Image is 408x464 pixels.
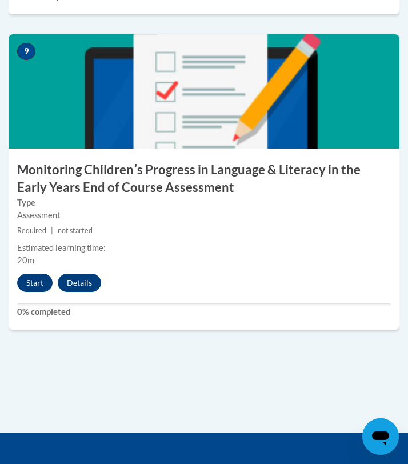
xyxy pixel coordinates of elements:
div: Assessment [17,209,391,222]
label: 0% completed [17,306,391,318]
iframe: Button to launch messaging window [362,418,399,455]
label: Type [17,197,391,209]
button: Details [58,274,101,292]
h3: Monitoring Childrenʹs Progress in Language & Literacy in the Early Years End of Course Assessment [9,161,399,197]
img: Course Image [9,34,399,149]
div: Estimated learning time: [17,242,391,254]
span: Required [17,226,46,235]
span: 20m [17,255,34,265]
span: not started [58,226,93,235]
button: Start [17,274,53,292]
span: 9 [17,43,35,60]
span: | [51,226,53,235]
